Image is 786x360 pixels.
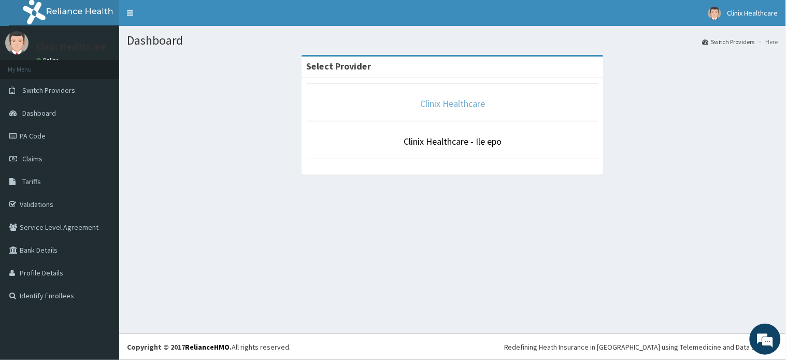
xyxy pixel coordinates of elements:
div: Redefining Heath Insurance in [GEOGRAPHIC_DATA] using Telemedicine and Data Science! [504,342,778,352]
div: Minimize live chat window [170,5,195,30]
a: Online [36,57,61,64]
span: Clinix Healthcare [727,8,778,18]
img: d_794563401_company_1708531726252_794563401 [19,52,42,78]
li: Here [756,37,778,46]
span: Switch Providers [22,86,75,95]
span: Dashboard [22,108,56,118]
strong: Copyright © 2017 . [127,342,232,352]
a: Switch Providers [703,37,755,46]
strong: Select Provider [307,60,371,72]
textarea: Type your message and hit 'Enter' [5,245,197,282]
img: User Image [5,31,28,54]
span: We're online! [60,112,143,216]
span: Claims [22,154,42,163]
span: Tariffs [22,177,41,186]
a: Clinix Healthcare - Ile epo [404,135,502,147]
div: Chat with us now [54,58,174,72]
a: RelianceHMO [185,342,230,352]
footer: All rights reserved. [119,334,786,360]
h1: Dashboard [127,34,778,47]
img: User Image [708,7,721,20]
p: Clinix Healthcare [36,42,106,51]
a: Clinix Healthcare [420,98,485,109]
